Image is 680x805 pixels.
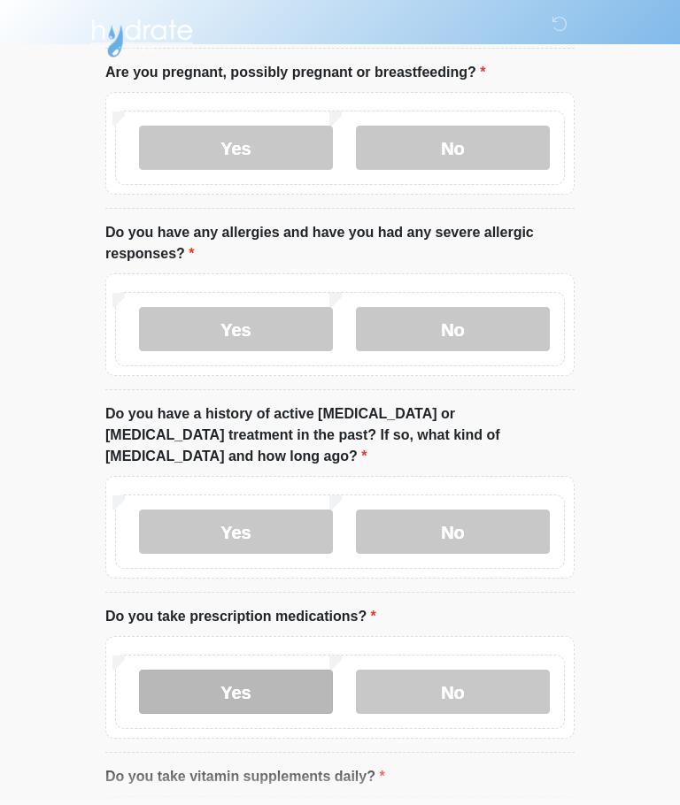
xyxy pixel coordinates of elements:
[105,62,485,83] label: Are you pregnant, possibly pregnant or breastfeeding?
[105,222,575,264] label: Do you have any allergies and have you had any severe allergic responses?
[356,126,550,170] label: No
[105,766,385,787] label: Do you take vitamin supplements daily?
[139,126,333,170] label: Yes
[88,13,196,58] img: Hydrate IV Bar - Arcadia Logo
[105,403,575,467] label: Do you have a history of active [MEDICAL_DATA] or [MEDICAL_DATA] treatment in the past? If so, wh...
[356,510,550,554] label: No
[356,307,550,351] label: No
[139,670,333,714] label: Yes
[356,670,550,714] label: No
[139,510,333,554] label: Yes
[139,307,333,351] label: Yes
[105,606,376,627] label: Do you take prescription medications?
